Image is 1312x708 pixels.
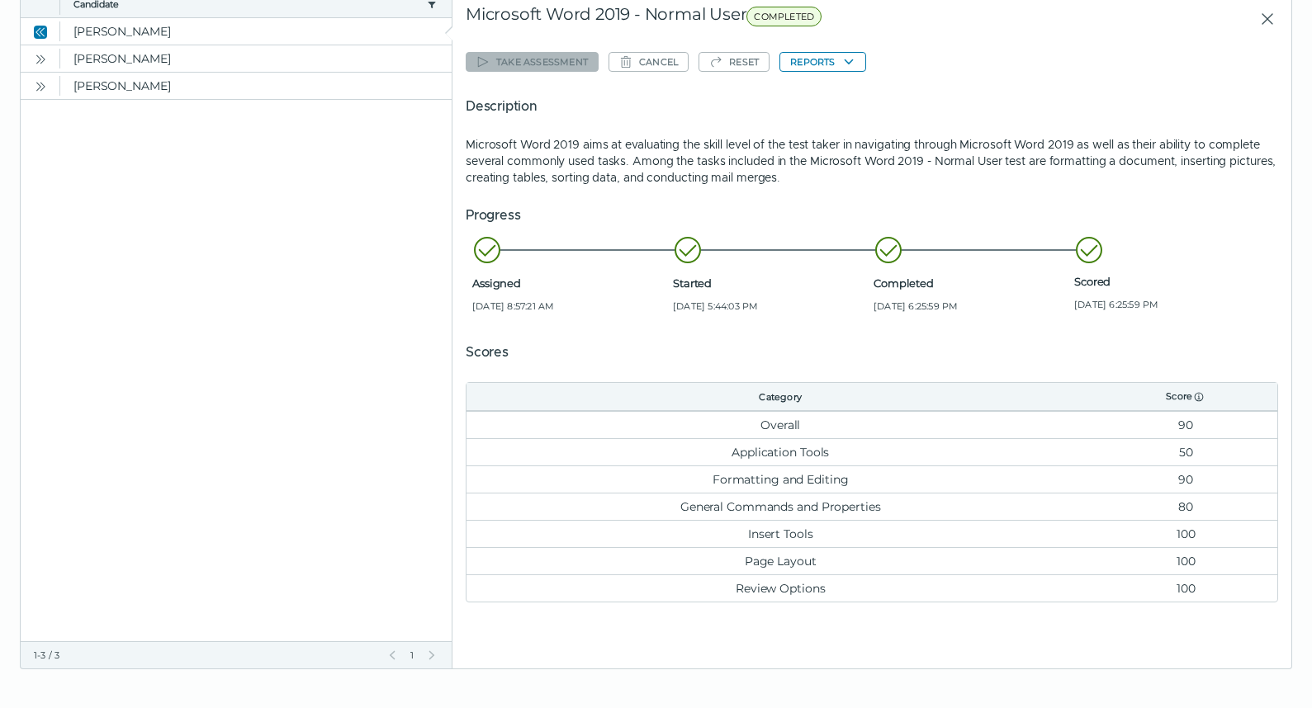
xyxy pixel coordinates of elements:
span: 1 [409,649,415,662]
span: Scored [1074,275,1268,288]
td: 100 [1094,547,1277,574]
h5: Progress [466,205,1278,225]
th: Score [1094,383,1277,411]
td: General Commands and Properties [467,493,1095,520]
span: [DATE] 8:57:21 AM [472,300,666,313]
button: Close [31,21,50,41]
span: Completed [874,276,1068,290]
td: 100 [1094,520,1277,547]
cds-icon: Close [34,26,47,39]
clr-dg-cell: [PERSON_NAME] [60,18,452,45]
span: [DATE] 5:44:03 PM [673,300,867,313]
td: Formatting and Editing [467,465,1095,493]
span: [DATE] 6:25:59 PM [874,300,1068,313]
button: Take assessment [466,52,599,72]
h5: Scores [466,342,1278,362]
td: 90 [1094,465,1277,493]
clr-dg-cell: [PERSON_NAME] [60,45,452,72]
div: 1-3 / 3 [34,649,376,662]
h5: Description [466,97,1278,116]
button: Open [31,76,50,96]
td: 100 [1094,574,1277,602]
td: 80 [1094,493,1277,520]
td: 50 [1094,438,1277,465]
td: Application Tools [467,438,1095,465]
button: Reports [779,52,865,72]
span: Started [673,276,867,290]
button: Next Page [425,649,438,662]
cds-icon: Open [34,80,47,93]
clr-dg-cell: [PERSON_NAME] [60,73,452,99]
span: Assigned [472,276,666,290]
p: Microsoft Word 2019 aims at evaluating the skill level of the test taker in navigating through Mi... [466,136,1278,186]
td: Page Layout [467,547,1095,574]
button: Reset [699,52,770,72]
td: Overall [467,411,1095,438]
button: Open [31,49,50,68]
span: [DATE] 6:25:59 PM [1074,298,1268,311]
td: 90 [1094,411,1277,438]
button: Close [1247,4,1278,34]
td: Review Options [467,574,1095,602]
td: Insert Tools [467,520,1095,547]
button: Previous Page [386,649,399,662]
span: COMPLETED [746,7,822,26]
div: Microsoft Word 2019 - Normal User [466,4,1038,34]
th: Category [467,383,1095,411]
button: Cancel [609,52,689,72]
cds-icon: Open [34,53,47,66]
